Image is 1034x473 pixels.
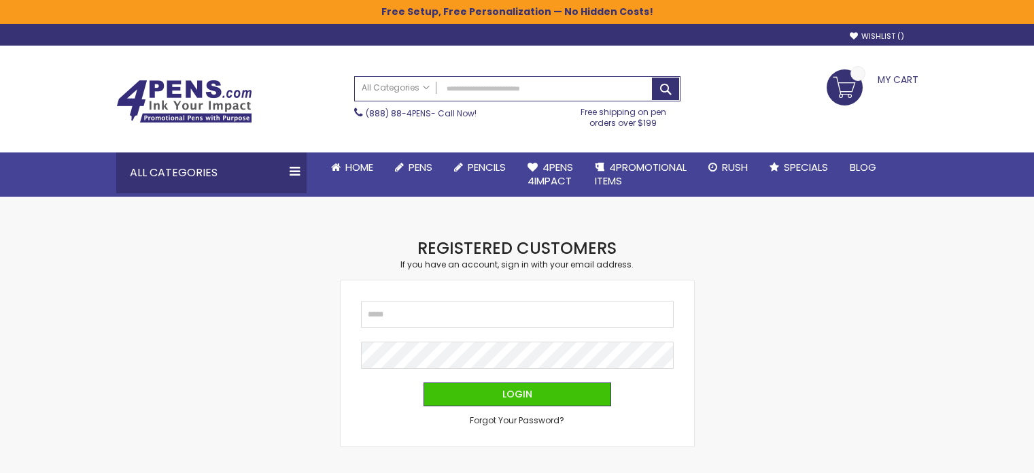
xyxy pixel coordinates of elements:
span: Rush [722,160,748,174]
span: Pencils [468,160,506,174]
span: 4PROMOTIONAL ITEMS [595,160,687,188]
span: Specials [784,160,828,174]
span: Pens [409,160,432,174]
a: Pencils [443,152,517,182]
span: Forgot Your Password? [470,414,564,426]
a: Wishlist [850,31,904,42]
strong: Registered Customers [417,237,617,259]
a: 4Pens4impact [517,152,584,197]
a: Pens [384,152,443,182]
a: All Categories [355,77,436,99]
a: Specials [759,152,839,182]
img: 4Pens Custom Pens and Promotional Products [116,80,252,123]
a: Rush [697,152,759,182]
a: (888) 88-4PENS [366,108,431,119]
span: 4Pens 4impact [528,160,573,188]
span: Login [502,387,532,401]
span: - Call Now! [366,108,477,119]
a: Forgot Your Password? [470,415,564,426]
a: Home [320,152,384,182]
div: All Categories [116,152,307,193]
a: Blog [839,152,887,182]
span: Home [345,160,373,174]
a: 4PROMOTIONALITEMS [584,152,697,197]
div: If you have an account, sign in with your email address. [341,259,694,270]
button: Login [424,382,611,406]
div: Free shipping on pen orders over $199 [566,101,680,129]
span: All Categories [362,82,430,93]
span: Blog [850,160,876,174]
